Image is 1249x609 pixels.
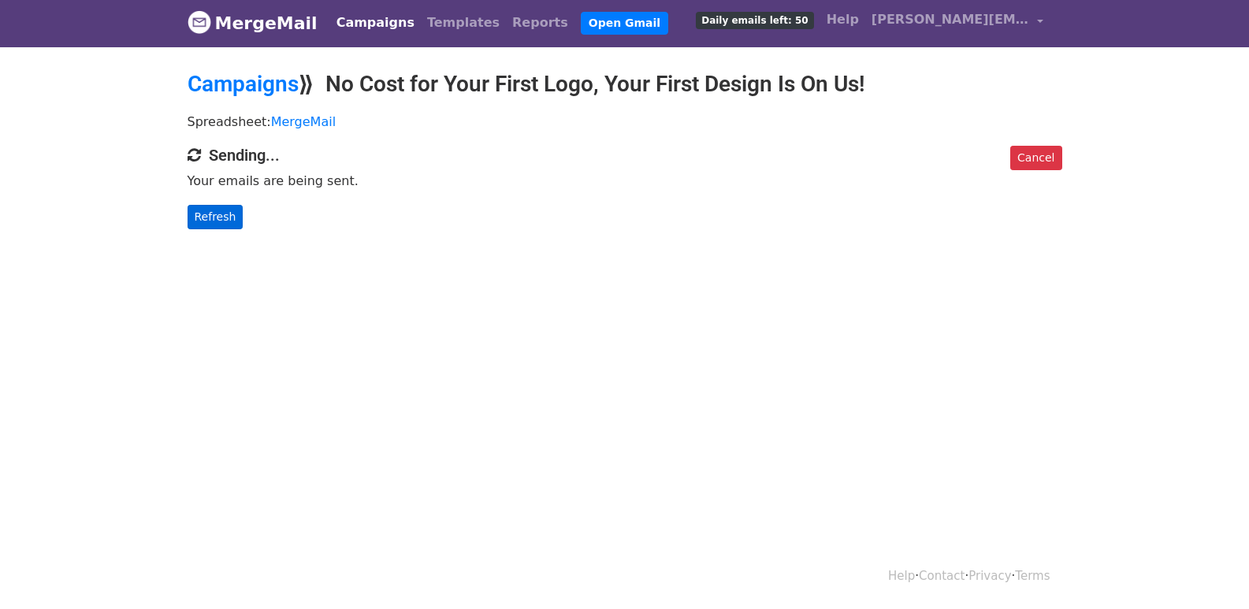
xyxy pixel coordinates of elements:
span: [PERSON_NAME][EMAIL_ADDRESS][DOMAIN_NAME] [872,10,1029,29]
a: Terms [1015,569,1050,583]
a: [PERSON_NAME][EMAIL_ADDRESS][DOMAIN_NAME] [865,4,1050,41]
img: MergeMail logo [188,10,211,34]
span: Daily emails left: 50 [696,12,813,29]
a: Cancel [1010,146,1061,170]
a: MergeMail [188,6,318,39]
a: Campaigns [330,7,421,39]
a: Campaigns [188,71,299,97]
a: Reports [506,7,574,39]
p: Spreadsheet: [188,113,1062,130]
a: Contact [919,569,965,583]
a: Refresh [188,205,243,229]
p: Your emails are being sent. [188,173,1062,189]
a: Privacy [968,569,1011,583]
div: · · · [176,544,1074,609]
h2: ⟫ No Cost for Your First Logo, Your First Design Is On Us! [188,71,1062,98]
a: Help [888,569,915,583]
a: Open Gmail [581,12,668,35]
a: Help [820,4,865,35]
a: Daily emails left: 50 [690,4,820,35]
a: MergeMail [271,114,336,129]
a: Templates [421,7,506,39]
h4: Sending... [188,146,1062,165]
